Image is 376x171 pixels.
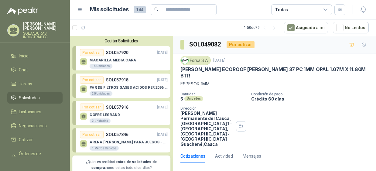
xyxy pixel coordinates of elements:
[213,58,225,63] p: [DATE]
[157,77,168,83] p: [DATE]
[90,58,136,62] p: MACARILLA MEDIA CARA
[19,122,47,129] span: Negociaciones
[157,104,168,110] p: [DATE]
[106,49,128,56] p: SOL057920
[189,40,222,49] h3: SOL049082
[180,153,205,159] div: Cotizaciones
[7,134,63,145] a: Cotizar
[91,160,157,170] b: cientos de solicitudes de compra
[180,96,183,101] p: 5
[180,106,234,111] p: Dirección
[90,140,168,144] p: ARENA [PERSON_NAME] PARA JUEGOS - SON [DEMOGRAPHIC_DATA].31 METROS CUBICOS
[76,159,167,171] p: ¿Quieres recibir como estas todos los días?
[7,148,63,166] a: Órdenes de Compra
[157,132,168,138] p: [DATE]
[157,50,168,56] p: [DATE]
[19,136,33,143] span: Cotizar
[90,91,112,96] div: 20 Unidades
[23,32,63,39] p: SOLDADURAS INDUSTRIALES
[72,74,170,98] a: Por cotizarSOL057918[DATE] PAR DE FILTROS GASES ACIDOS REF.2096 3M20 Unidades
[23,22,63,30] p: [PERSON_NAME] [PERSON_NAME]
[90,118,111,123] div: 2 Unidades
[7,92,63,104] a: Solicitudes
[251,92,374,96] p: Condición de pago
[134,6,146,13] span: 144
[180,80,369,87] p: ESPESOR 1MM
[90,85,168,90] p: PAR DE FILTROS GASES ACIDOS REF.2096 3M
[180,111,234,147] p: [PERSON_NAME] Permanente del Cauca, [GEOGRAPHIC_DATA] 1 – [GEOGRAPHIC_DATA], [GEOGRAPHIC_DATA] - ...
[72,46,170,70] a: Por cotizarSOL057920[DATE] MACARILLA MEDIA CARA15 Unidades
[7,50,63,62] a: Inicio
[243,153,261,159] div: Mensajes
[7,120,63,132] a: Negociaciones
[7,64,63,76] a: Chat
[80,131,104,138] div: Por cotizar
[251,96,374,101] p: Crédito 60 días
[19,108,41,115] span: Licitaciones
[106,104,128,111] p: SOL057916
[72,101,170,125] a: Por cotizarSOL057916[DATE] COFRE LEGRAND2 Unidades
[182,57,188,64] img: Company Logo
[284,22,328,33] button: Asignado a mi
[106,77,128,83] p: SOL057918
[19,53,29,59] span: Inicio
[333,22,369,33] button: No Leídos
[19,67,28,73] span: Chat
[19,80,32,87] span: Tareas
[106,131,128,138] p: SOL057846
[275,6,288,13] div: Todas
[215,153,233,159] div: Actividad
[7,78,63,90] a: Tareas
[90,5,129,14] h1: Mis solicitudes
[19,150,57,164] span: Órdenes de Compra
[7,106,63,118] a: Licitaciones
[80,76,104,84] div: Por cotizar
[80,49,104,56] div: Por cotizar
[244,23,279,32] div: 1 - 50 de 79
[80,104,104,111] div: Por cotizar
[7,7,38,15] img: Logo peakr
[90,64,112,69] div: 15 Unidades
[90,113,120,117] p: COFRE LEGRAND
[19,94,40,101] span: Solicitudes
[72,128,170,152] a: Por cotizarSOL057846[DATE] ARENA [PERSON_NAME] PARA JUEGOS - SON [DEMOGRAPHIC_DATA].31 METROS CUB...
[180,92,246,96] p: Cantidad
[184,96,203,101] div: Unidades
[154,7,159,12] span: search
[90,146,119,151] div: 1 Metros Cúbicos
[180,66,369,79] p: [PERSON_NAME] ECOROOF [PERSON_NAME] 37 PC 1MM OPAL 1.07M X 11.80M BTR
[180,56,211,65] div: Forsa S.A
[72,39,170,43] button: Ocultar Solicitudes
[227,41,255,48] div: Por cotizar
